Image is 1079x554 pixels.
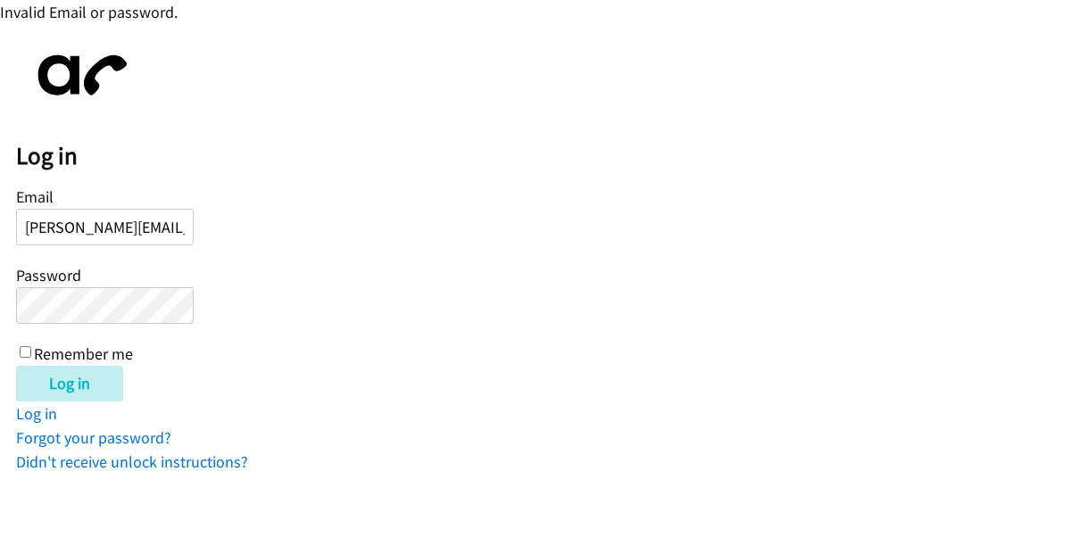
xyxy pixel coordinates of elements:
a: Forgot your password? [16,427,171,448]
a: Log in [16,403,57,424]
img: aphone-8a226864a2ddd6a5e75d1ebefc011f4aa8f32683c2d82f3fb0802fe031f96514.svg [16,40,141,111]
h2: Log in [16,141,1079,171]
input: Log in [16,366,123,401]
label: Password [16,265,81,285]
label: Remember me [34,343,133,364]
a: Didn't receive unlock instructions? [16,451,248,472]
label: Email [16,186,54,207]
